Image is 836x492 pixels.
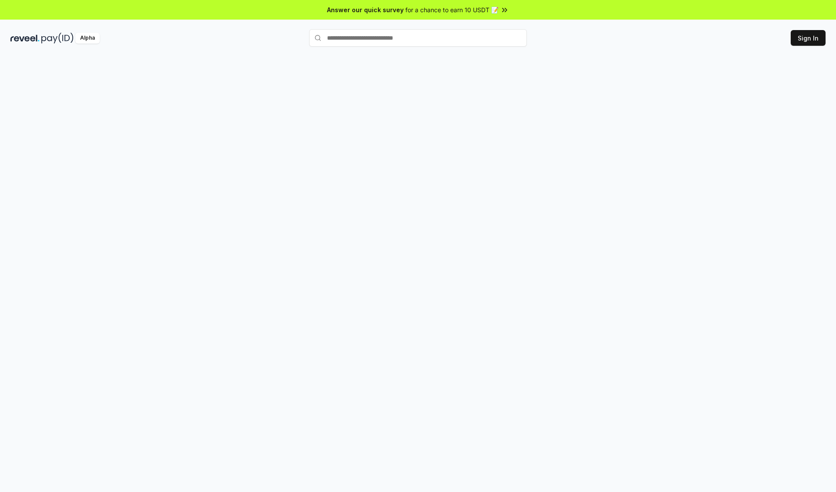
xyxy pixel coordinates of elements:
span: for a chance to earn 10 USDT 📝 [405,5,499,14]
div: Alpha [75,33,100,44]
button: Sign In [791,30,826,46]
span: Answer our quick survey [327,5,404,14]
img: pay_id [41,33,74,44]
img: reveel_dark [10,33,40,44]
